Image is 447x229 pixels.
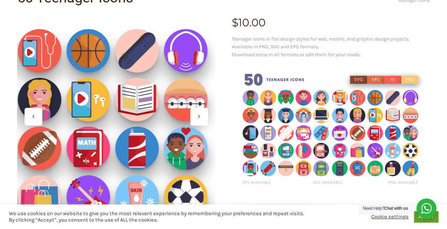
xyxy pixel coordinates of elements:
bdi: 10.00 [232,16,266,29]
strong: Chat with us [384,206,408,211]
span: Need Help? [363,206,408,211]
span: $ [232,16,238,29]
a: Cookie settings [371,214,409,220]
a: ACCEPT [414,211,438,222]
p: Teenager icons in flat design styles for web, mobile, and graphic design projects. Available in P... [232,35,430,59]
div: We use cookies on our website to give you the most relevant experience by remembering your prefer... [9,211,309,223]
